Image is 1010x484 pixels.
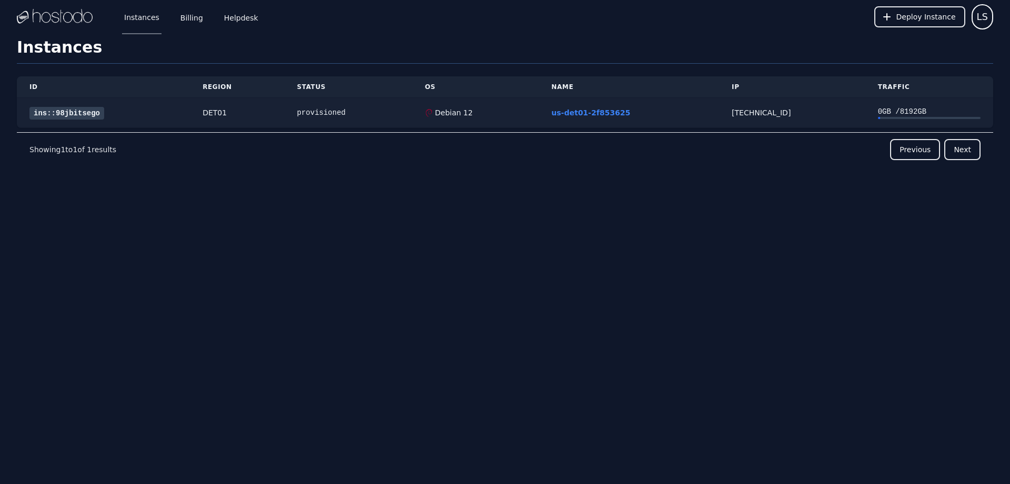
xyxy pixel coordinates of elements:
[433,107,473,118] div: Debian 12
[190,76,284,98] th: Region
[977,9,988,24] span: LS
[896,12,956,22] span: Deploy Instance
[297,107,400,118] div: provisioned
[285,76,412,98] th: Status
[551,108,630,117] a: us-det01-2f853625
[60,145,65,154] span: 1
[719,76,865,98] th: IP
[874,6,965,27] button: Deploy Instance
[73,145,77,154] span: 1
[17,132,993,166] nav: Pagination
[87,145,92,154] span: 1
[890,139,940,160] button: Previous
[878,106,981,117] div: 0 GB / 8192 GB
[17,38,993,64] h1: Instances
[17,9,93,25] img: Logo
[972,4,993,29] button: User menu
[29,144,116,155] p: Showing to of results
[425,109,433,117] img: Debian 12
[412,76,539,98] th: OS
[203,107,271,118] div: DET01
[17,76,190,98] th: ID
[29,107,104,120] a: ins::98jbitsego
[732,107,853,118] div: [TECHNICAL_ID]
[944,139,981,160] button: Next
[539,76,719,98] th: Name
[865,76,993,98] th: Traffic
